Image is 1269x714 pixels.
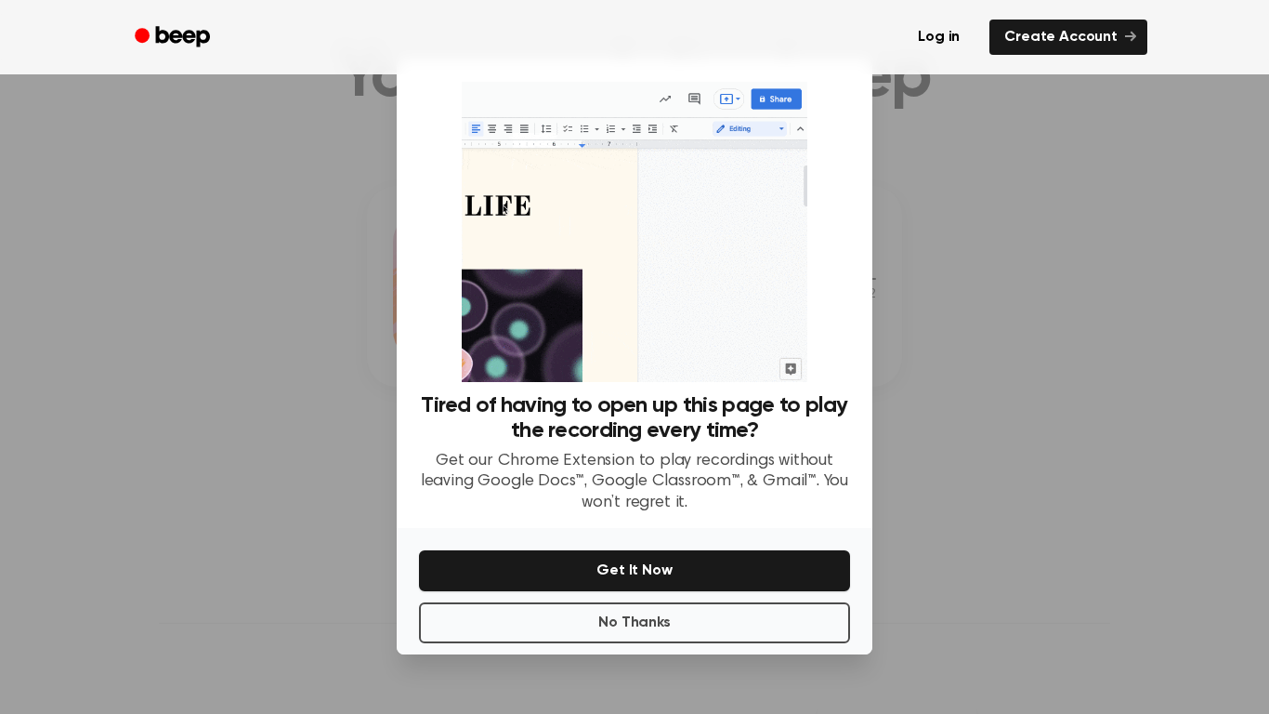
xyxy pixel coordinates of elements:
button: Get It Now [419,550,850,591]
h3: Tired of having to open up this page to play the recording every time? [419,393,850,443]
a: Create Account [989,20,1147,55]
a: Beep [122,20,227,56]
button: No Thanks [419,602,850,643]
img: Beep extension in action [462,82,806,382]
p: Get our Chrome Extension to play recordings without leaving Google Docs™, Google Classroom™, & Gm... [419,451,850,514]
a: Log in [899,16,978,59]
